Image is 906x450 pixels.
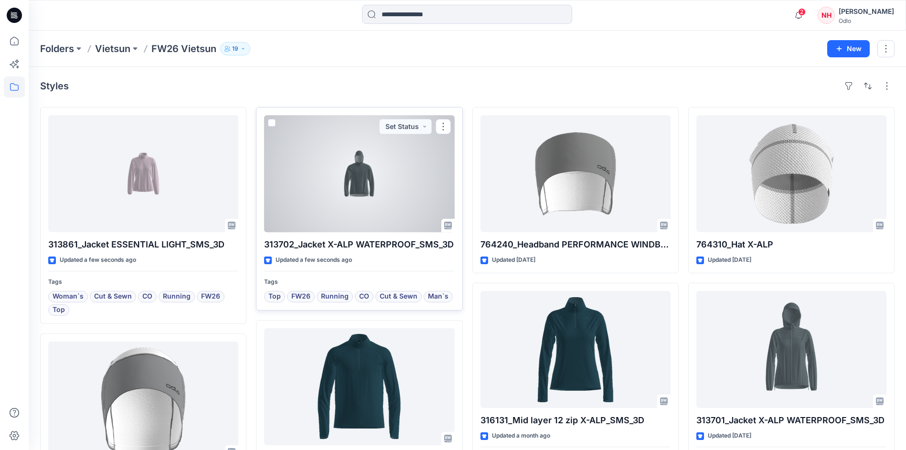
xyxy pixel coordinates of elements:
a: 313702_Jacket X-ALP WATERPROOF_SMS_3D [264,115,454,232]
button: New [827,40,870,57]
span: Top [53,304,65,316]
p: 313702_Jacket X-ALP WATERPROOF_SMS_3D [264,238,454,251]
span: Top [268,291,281,302]
div: Odlo [839,17,894,24]
span: Man`s [428,291,448,302]
p: Updated [DATE] [708,431,751,441]
p: 313701_Jacket X-ALP WATERPROOF_SMS_3D [696,414,886,427]
span: FW26 [201,291,220,302]
a: 764310_Hat X-ALP [696,115,886,232]
a: Folders [40,42,74,55]
p: 313861_Jacket ESSENTIAL LIGHT_SMS_3D [48,238,238,251]
a: 313861_Jacket ESSENTIAL LIGHT_SMS_3D [48,115,238,232]
p: 764310_Hat X-ALP [696,238,886,251]
p: Updated [DATE] [708,255,751,265]
span: Running [163,291,191,302]
p: Updated [DATE] [492,255,535,265]
h4: Styles [40,80,69,92]
p: 19 [232,43,238,54]
p: Updated a month ago [492,431,550,441]
span: CO [359,291,369,302]
span: Woman`s [53,291,84,302]
p: FW26 Vietsun [151,42,216,55]
p: Tags [264,277,454,287]
p: 764240_Headband PERFORMANCE WINDBLOCK [480,238,671,251]
span: FW26 [291,291,310,302]
p: Updated a few seconds ago [60,255,136,265]
span: Cut & Sewn [380,291,417,302]
span: Running [321,291,349,302]
p: Updated a few seconds ago [276,255,352,265]
span: 2 [798,8,806,16]
a: 316131_Mid layer 12 zip X-ALP_SMS_3D [480,291,671,408]
a: Vietsun [95,42,130,55]
a: 313701_Jacket X-ALP WATERPROOF_SMS_3D [696,291,886,408]
a: 764240_Headband PERFORMANCE WINDBLOCK [480,115,671,232]
span: CO [142,291,152,302]
p: Tags [48,277,238,287]
p: 316131_Mid layer 12 zip X-ALP_SMS_3D [480,414,671,427]
span: Cut & Sewn [94,291,132,302]
div: [PERSON_NAME] [839,6,894,17]
button: 19 [220,42,250,55]
div: NH [818,7,835,24]
a: 316132_Mid layer 12 zip X-ALP_SMS_3D [264,328,454,445]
